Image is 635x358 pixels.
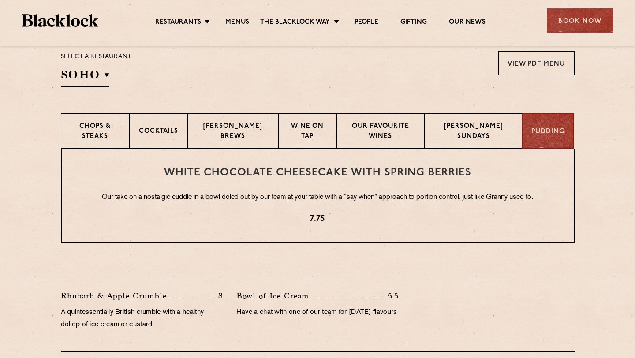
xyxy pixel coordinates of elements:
p: Have a chat with one of our team for [DATE] flavours [236,306,399,319]
p: Wine on Tap [288,122,327,142]
p: 8 [214,290,223,302]
a: Gifting [400,18,427,28]
p: [PERSON_NAME] Brews [197,122,269,142]
p: A quintessentially British crumble with a healthy dollop of ice cream or custard [61,306,223,331]
p: 5.5 [384,290,399,302]
a: Restaurants [155,18,201,28]
a: Menus [225,18,249,28]
a: The Blacklock Way [260,18,330,28]
p: Pudding [531,127,564,137]
p: Select a restaurant [61,51,132,63]
p: [PERSON_NAME] Sundays [434,122,513,142]
h3: White Chocolate Cheesecake with Spring Berries [79,167,556,179]
p: Our take on a nostalgic cuddle in a bowl doled out by our team at your table with a “say when” ap... [79,192,556,203]
h2: SOHO [61,67,109,87]
img: BL_Textured_Logo-footer-cropped.svg [22,14,98,27]
p: Chops & Steaks [70,122,120,142]
p: Cocktails [139,127,178,138]
div: Book Now [547,8,613,33]
p: 7.75 [79,213,556,225]
a: Our News [449,18,486,28]
a: People [355,18,378,28]
p: Bowl of Ice Cream [236,290,314,302]
p: Rhubarb & Apple Crumble [61,290,171,302]
a: View PDF Menu [498,51,575,75]
p: Our favourite wines [346,122,415,142]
